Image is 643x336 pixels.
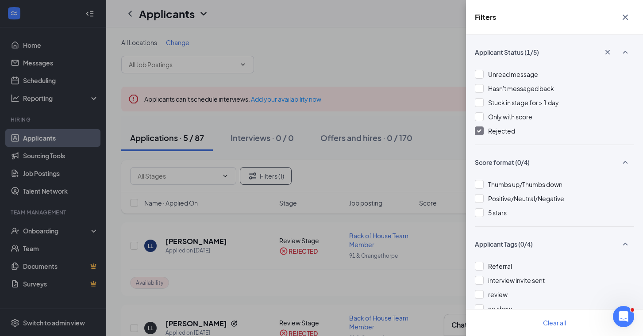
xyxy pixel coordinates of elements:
span: Applicant Tags (0/4) [475,240,533,248]
span: Score format (0/4) [475,158,530,167]
span: Referral [488,262,512,270]
span: interview invite sent [488,276,545,284]
span: Hasn't messaged back [488,84,554,92]
button: SmallChevronUp [616,236,634,252]
h5: Filters [475,12,496,22]
button: Cross [599,45,616,60]
img: checkbox [477,129,481,133]
button: Cross [616,9,634,26]
span: Stuck in stage for > 1 day [488,99,559,107]
button: SmallChevronUp [616,44,634,61]
span: Rejected [488,127,515,135]
svg: SmallChevronUp [620,239,631,249]
svg: SmallChevronUp [620,47,631,57]
button: Clear all [532,314,577,332]
span: no show [488,305,512,313]
button: SmallChevronUp [616,154,634,171]
span: Positive/Neutral/Negative [488,195,564,202]
span: Unread message [488,70,538,78]
span: 5 stars [488,209,507,217]
span: Applicant Status (1/5) [475,48,539,57]
span: review [488,290,508,298]
svg: SmallChevronUp [620,157,631,168]
span: Only with score [488,113,532,121]
svg: Cross [620,12,631,23]
svg: Cross [603,48,612,57]
span: Thumbs up/Thumbs down [488,180,562,188]
iframe: Intercom live chat [613,306,634,327]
